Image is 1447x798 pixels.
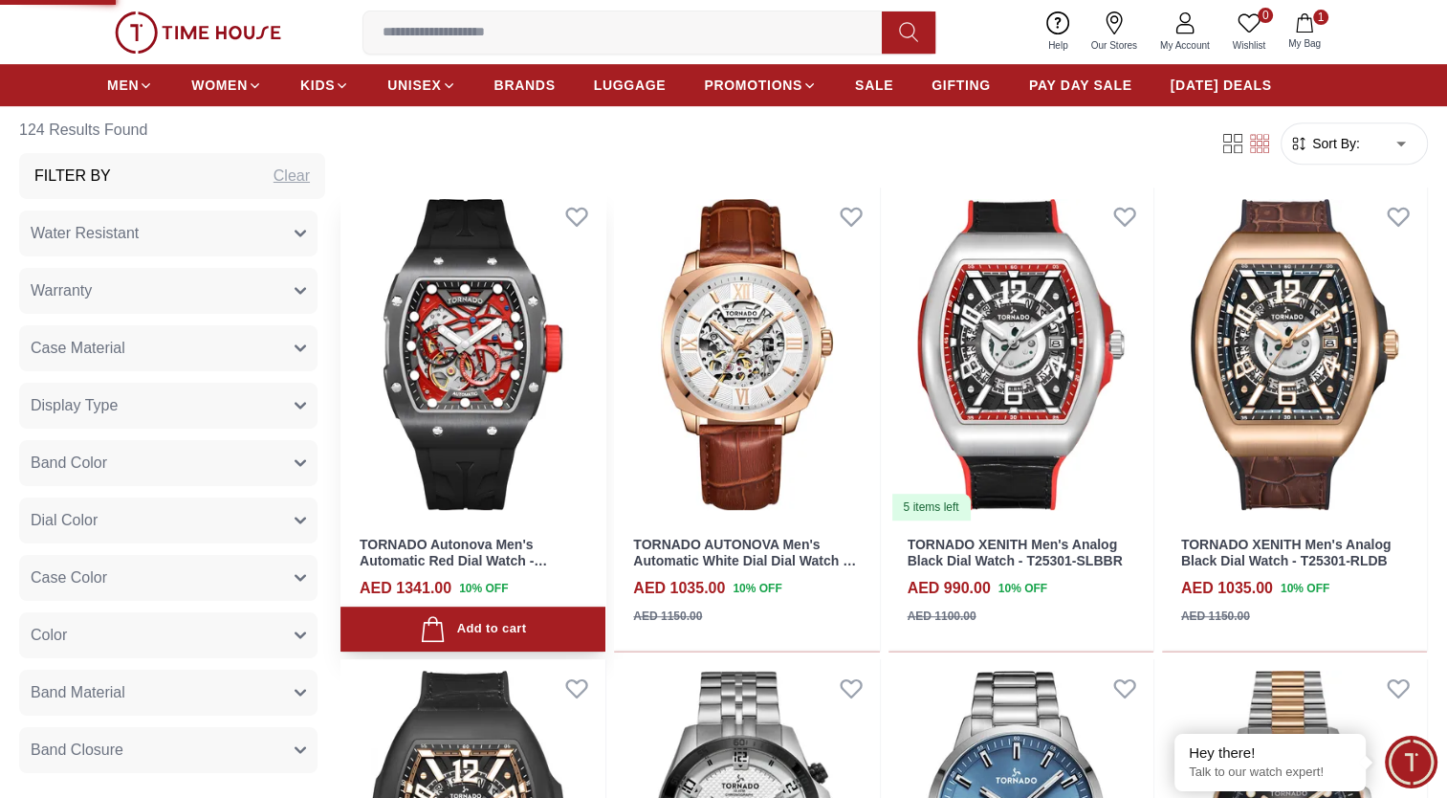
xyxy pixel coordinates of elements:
span: Display Type [31,394,118,417]
a: [DATE] DEALS [1171,68,1272,102]
button: Color [19,612,318,658]
button: Case Material [19,325,318,371]
h4: AED 1341.00 [360,577,451,600]
div: Hey there! [1189,743,1351,763]
span: [DATE] DEALS [1171,76,1272,95]
span: Case Material [31,337,125,360]
h3: Filter By [34,165,111,188]
span: BRANDS [494,76,556,95]
button: Case Color [19,555,318,601]
a: LUGGAGE [594,68,667,102]
button: Band Color [19,440,318,486]
span: Our Stores [1084,38,1145,53]
a: TORNADO XENITH Men's Analog Black Dial Watch - T25301-RLDB [1181,537,1392,568]
span: SALE [855,76,893,95]
h4: AED 1035.00 [1181,577,1273,600]
a: UNISEX [387,68,455,102]
span: Band Material [31,681,125,704]
a: PROMOTIONS [704,68,817,102]
span: GIFTING [932,76,991,95]
img: ... [115,11,281,54]
div: AED 1100.00 [908,608,976,625]
a: Our Stores [1080,8,1149,56]
a: KIDS [300,68,349,102]
span: Dial Color [31,509,98,532]
span: My Account [1152,38,1217,53]
span: My Bag [1281,36,1328,51]
a: TORNADO Autonova Men's Automatic Red Dial Watch - T24302-XSBB [360,537,547,585]
button: 1My Bag [1277,10,1332,55]
h4: AED 1035.00 [633,577,725,600]
button: Display Type [19,383,318,429]
span: Color [31,624,67,647]
span: Band Color [31,452,107,475]
img: TORNADO Autonova Men's Automatic Red Dial Watch - T24302-XSBB [340,188,605,522]
span: Case Color [31,566,107,589]
span: Help [1041,38,1076,53]
span: PAY DAY SALE [1029,76,1132,95]
span: Warranty [31,279,92,302]
div: 5 items left [892,494,971,521]
a: Help [1037,8,1080,56]
button: Band Material [19,670,318,716]
a: TORNADO XENITH Men's Analog Black Dial Watch - T25301-SLBBR [908,537,1123,568]
button: Water Resistant [19,211,318,256]
span: Wishlist [1225,38,1273,53]
span: KIDS [300,76,335,95]
div: Add to cart [420,616,526,642]
span: WOMEN [191,76,248,95]
div: AED 1150.00 [1181,608,1250,625]
div: Clear [274,165,310,188]
span: PROMOTIONS [704,76,802,95]
h4: AED 990.00 [908,577,991,600]
a: TORNADO AUTONOVA Men's Automatic White Dial Dial Watch - T7316-RLDW [633,537,856,585]
a: GIFTING [932,68,991,102]
button: Sort By: [1289,134,1360,153]
span: 10 % OFF [459,580,508,597]
a: SALE [855,68,893,102]
a: 0Wishlist [1221,8,1277,56]
img: TORNADO XENITH Men's Analog Black Dial Watch - T25301-SLBBR [888,188,1153,522]
h6: 124 Results Found [19,107,325,153]
span: 10 % OFF [1281,580,1329,597]
span: LUGGAGE [594,76,667,95]
a: BRANDS [494,68,556,102]
span: 1 [1313,10,1328,25]
a: TORNADO XENITH Men's Analog Black Dial Watch - T25301-SLBBR5 items left [888,188,1153,522]
a: PAY DAY SALE [1029,68,1132,102]
button: Band Closure [19,727,318,773]
span: 0 [1258,8,1273,23]
a: MEN [107,68,153,102]
span: UNISEX [387,76,441,95]
a: WOMEN [191,68,262,102]
button: Dial Color [19,498,318,543]
span: Sort By: [1308,134,1360,153]
div: AED 1150.00 [633,608,702,625]
p: Talk to our watch expert! [1189,765,1351,781]
button: Add to cart [340,607,605,652]
span: 10 % OFF [998,580,1047,597]
img: TORNADO AUTONOVA Men's Automatic White Dial Dial Watch - T7316-RLDW [614,188,879,522]
span: Band Closure [31,739,123,762]
span: 10 % OFF [733,580,781,597]
span: MEN [107,76,139,95]
button: Warranty [19,268,318,314]
span: Water Resistant [31,222,139,245]
div: Chat Widget [1385,736,1437,788]
img: TORNADO XENITH Men's Analog Black Dial Watch - T25301-RLDB [1162,188,1427,522]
